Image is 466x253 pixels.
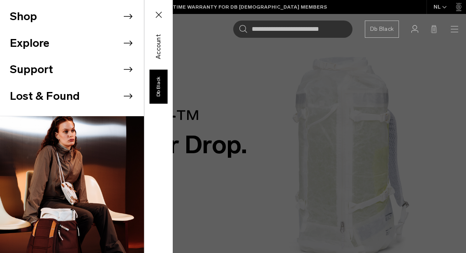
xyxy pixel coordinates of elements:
[10,35,49,52] button: Explore
[150,41,167,51] a: Account
[10,88,80,105] button: Lost & Found
[10,8,37,25] button: Shop
[149,69,167,103] a: Db Black
[154,34,164,59] span: Account
[10,61,53,78] button: Support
